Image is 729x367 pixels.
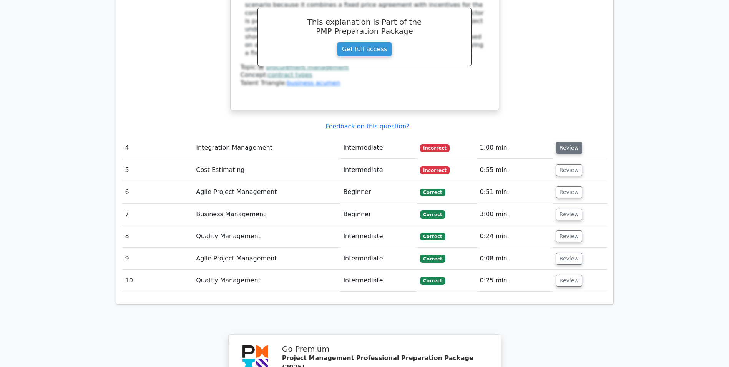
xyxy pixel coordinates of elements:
td: 5 [122,159,193,181]
span: Correct [420,277,445,285]
a: business acumen [287,79,340,87]
td: Intermediate [340,248,417,270]
td: Business Management [193,204,340,225]
button: Review [556,142,582,154]
span: Correct [420,255,445,262]
div: Talent Triangle: [241,63,489,87]
td: Intermediate [340,225,417,247]
td: Beginner [340,181,417,203]
button: Review [556,253,582,265]
td: Beginner [340,204,417,225]
div: Concept: [241,71,489,79]
td: 8 [122,225,193,247]
div: Topic: [241,63,489,72]
button: Review [556,164,582,176]
td: Intermediate [340,137,417,159]
td: 6 [122,181,193,203]
td: 0:55 min. [477,159,553,181]
td: 0:25 min. [477,270,553,292]
td: 3:00 min. [477,204,553,225]
td: 4 [122,137,193,159]
span: Correct [420,189,445,196]
td: 10 [122,270,193,292]
button: Review [556,275,582,287]
td: 0:24 min. [477,225,553,247]
span: Correct [420,233,445,240]
td: 0:08 min. [477,248,553,270]
a: Get full access [337,42,392,57]
td: Agile Project Management [193,248,340,270]
button: Review [556,186,582,198]
td: Intermediate [340,159,417,181]
td: Quality Management [193,225,340,247]
a: procurement management [266,63,349,71]
td: Integration Management [193,137,340,159]
span: Incorrect [420,144,450,152]
button: Review [556,209,582,220]
td: Cost Estimating [193,159,340,181]
span: Correct [420,210,445,218]
td: 0:51 min. [477,181,553,203]
a: contract types [268,71,312,78]
td: 7 [122,204,193,225]
span: Incorrect [420,166,450,174]
a: Feedback on this question? [325,123,409,130]
td: 1:00 min. [477,137,553,159]
td: Intermediate [340,270,417,292]
td: Quality Management [193,270,340,292]
button: Review [556,230,582,242]
td: 9 [122,248,193,270]
td: Agile Project Management [193,181,340,203]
